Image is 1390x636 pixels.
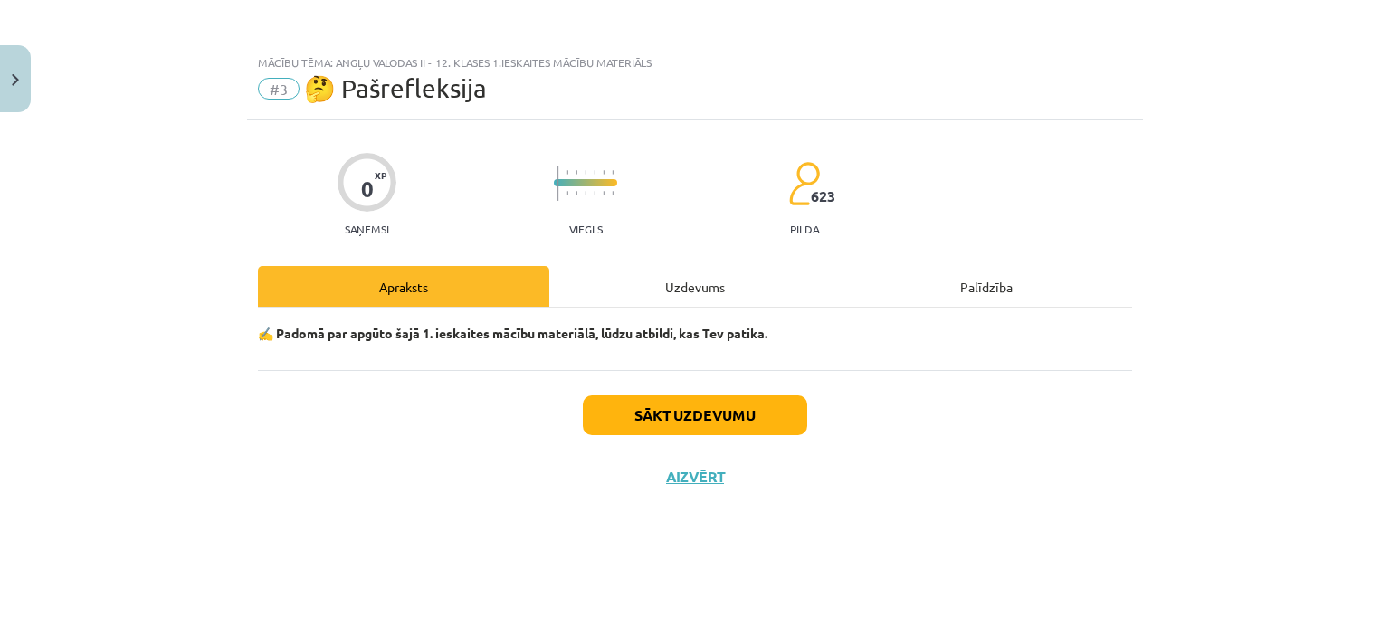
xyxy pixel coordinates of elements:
img: icon-short-line-57e1e144782c952c97e751825c79c345078a6d821885a25fce030b3d8c18986b.svg [566,170,568,175]
div: Palīdzība [841,266,1132,307]
strong: ✍️ Padomā par apgūto šajā 1. ieskaites mācību materiālā, lūdzu atbildi, kas Tev patika. [258,325,767,341]
img: icon-short-line-57e1e144782c952c97e751825c79c345078a6d821885a25fce030b3d8c18986b.svg [603,191,605,195]
span: #3 [258,78,300,100]
img: icon-short-line-57e1e144782c952c97e751825c79c345078a6d821885a25fce030b3d8c18986b.svg [612,170,614,175]
img: students-c634bb4e5e11cddfef0936a35e636f08e4e9abd3cc4e673bd6f9a4125e45ecb1.svg [788,161,820,206]
img: icon-short-line-57e1e144782c952c97e751825c79c345078a6d821885a25fce030b3d8c18986b.svg [585,170,586,175]
img: icon-short-line-57e1e144782c952c97e751825c79c345078a6d821885a25fce030b3d8c18986b.svg [594,191,595,195]
button: Sākt uzdevumu [583,395,807,435]
span: 623 [811,188,835,204]
div: Mācību tēma: Angļu valodas ii - 12. klases 1.ieskaites mācību materiāls [258,56,1132,69]
img: icon-short-line-57e1e144782c952c97e751825c79c345078a6d821885a25fce030b3d8c18986b.svg [566,191,568,195]
div: Apraksts [258,266,549,307]
img: icon-short-line-57e1e144782c952c97e751825c79c345078a6d821885a25fce030b3d8c18986b.svg [603,170,605,175]
button: Aizvērt [661,468,729,486]
p: Viegls [569,223,603,235]
img: icon-short-line-57e1e144782c952c97e751825c79c345078a6d821885a25fce030b3d8c18986b.svg [576,170,577,175]
div: Uzdevums [549,266,841,307]
p: pilda [790,223,819,235]
img: icon-short-line-57e1e144782c952c97e751825c79c345078a6d821885a25fce030b3d8c18986b.svg [594,170,595,175]
img: icon-short-line-57e1e144782c952c97e751825c79c345078a6d821885a25fce030b3d8c18986b.svg [585,191,586,195]
img: icon-short-line-57e1e144782c952c97e751825c79c345078a6d821885a25fce030b3d8c18986b.svg [612,191,614,195]
span: XP [375,170,386,180]
div: 0 [361,176,374,202]
span: 🤔 Pašrefleksija [304,73,487,103]
img: icon-short-line-57e1e144782c952c97e751825c79c345078a6d821885a25fce030b3d8c18986b.svg [576,191,577,195]
img: icon-long-line-d9ea69661e0d244f92f715978eff75569469978d946b2353a9bb055b3ed8787d.svg [557,166,559,201]
p: Saņemsi [338,223,396,235]
img: icon-close-lesson-0947bae3869378f0d4975bcd49f059093ad1ed9edebbc8119c70593378902aed.svg [12,74,19,86]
